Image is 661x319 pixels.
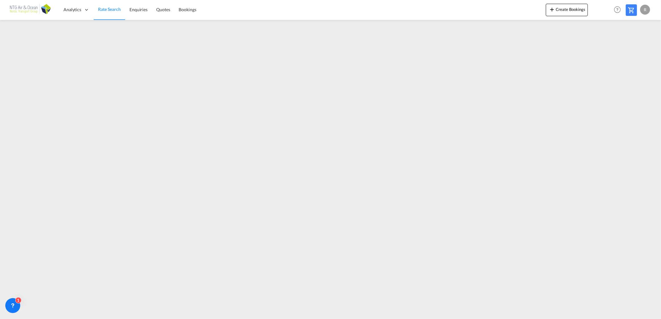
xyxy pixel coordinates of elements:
span: Help [612,4,623,15]
div: Help [612,4,626,16]
div: R [640,5,650,15]
span: Rate Search [98,7,121,12]
md-icon: icon-plus 400-fg [548,6,556,13]
span: Analytics [63,7,81,13]
img: af31b1c0b01f11ecbc353f8e72265e29.png [9,3,51,17]
button: icon-plus 400-fgCreate Bookings [546,4,588,16]
span: Quotes [156,7,170,12]
span: Enquiries [129,7,148,12]
span: Bookings [179,7,196,12]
